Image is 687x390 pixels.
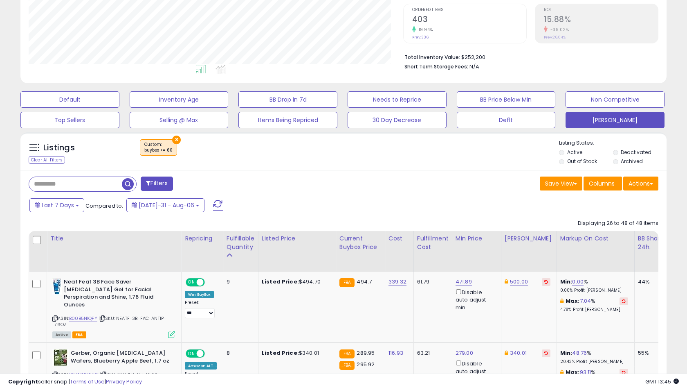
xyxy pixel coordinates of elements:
a: 48.76 [572,349,587,357]
div: Disable auto adjust min [456,288,495,311]
small: FBA [339,278,355,287]
a: 0.00 [572,278,584,286]
span: N/A [469,63,479,70]
div: 63.21 [417,349,446,357]
div: buybox <= 60 [144,147,173,153]
small: Prev: 336 [412,35,429,40]
div: [PERSON_NAME] [505,234,553,243]
div: Preset: [185,300,217,318]
b: Listed Price: [262,349,299,357]
div: 55% [638,349,665,357]
button: BB Drop in 7d [238,91,337,108]
small: 19.94% [416,27,433,33]
div: Fulfillment Cost [417,234,449,252]
button: Columns [584,177,622,190]
div: Fulfillable Quantity [227,234,255,252]
small: -39.02% [548,27,569,33]
div: $494.70 [262,278,330,286]
span: OFF [204,279,217,286]
div: % [560,297,628,313]
span: Custom: [144,141,173,154]
div: $340.01 [262,349,330,357]
span: Columns [589,179,615,188]
button: BB Price Below Min [457,91,556,108]
div: Current Buybox Price [339,234,382,252]
div: % [560,349,628,365]
b: Gerber, Organic [MEDICAL_DATA] Wafers, Blueberry Apple Beet, 1.7 oz [71,349,170,367]
div: 9 [227,278,252,286]
div: Disable auto adjust min [456,359,495,383]
span: Compared to: [85,202,123,210]
div: Amazon AI * [185,362,217,370]
button: Non Competitive [566,91,665,108]
span: Ordered Items [412,8,526,12]
div: 44% [638,278,665,286]
button: Items Being Repriced [238,112,337,128]
button: Last 7 Days [29,198,84,212]
a: 500.00 [510,278,528,286]
div: % [560,278,628,293]
strong: Copyright [8,378,38,385]
b: Total Inventory Value: [404,54,460,61]
button: Save View [540,177,582,190]
a: 116.93 [388,349,403,357]
small: FBA [339,361,355,370]
span: 289.95 [357,349,375,357]
button: [DATE]-31 - Aug-06 [126,198,204,212]
b: Short Term Storage Fees: [404,63,468,70]
label: Active [567,149,582,156]
label: Deactivated [621,149,651,156]
button: 30 Day Decrease [348,112,447,128]
p: Listing States: [559,139,666,147]
h2: 403 [412,15,526,26]
div: Clear All Filters [29,156,65,164]
div: 8 [227,349,252,357]
button: Deflt [457,112,556,128]
a: 339.32 [388,278,406,286]
a: 279.00 [456,349,473,357]
span: ROI [544,8,658,12]
img: 41O0Nsb8lUL._SL40_.jpg [52,278,62,295]
button: Default [20,91,119,108]
a: 7.04 [580,297,591,305]
div: Displaying 26 to 48 of 48 items [578,220,658,227]
span: Last 7 Days [42,201,74,209]
button: × [172,136,181,144]
div: Listed Price [262,234,332,243]
b: Neat Feat 3B Face Saver [MEDICAL_DATA] Gel for Facial Perspiration and Shine, 1.76 Fluid Ounces [64,278,163,311]
a: Terms of Use [70,378,105,385]
b: Min: [560,349,572,357]
button: Filters [141,177,173,191]
h2: 15.88% [544,15,658,26]
p: 20.43% Profit [PERSON_NAME] [560,359,628,365]
button: [PERSON_NAME] [566,112,665,128]
a: 471.89 [456,278,472,286]
span: | SKU: NEATF-3B-FAC-ANTIP-1.76OZ [52,315,166,327]
li: $252,200 [404,52,652,61]
button: Needs to Reprice [348,91,447,108]
div: seller snap | | [8,378,142,386]
span: All listings currently available for purchase on Amazon [52,331,71,338]
span: ON [186,279,197,286]
span: FBA [72,331,86,338]
div: Win BuyBox [185,291,214,298]
a: 340.01 [510,349,527,357]
th: The percentage added to the cost of goods (COGS) that forms the calculator for Min & Max prices. [557,231,634,272]
div: Markup on Cost [560,234,631,243]
button: Top Sellers [20,112,119,128]
button: Selling @ Max [130,112,229,128]
small: FBA [339,349,355,358]
div: ASIN: [52,278,175,337]
span: 494.7 [357,278,372,286]
div: Min Price [456,234,498,243]
span: 2025-08-14 13:45 GMT [645,378,679,385]
span: OFF [204,350,217,357]
b: Listed Price: [262,278,299,286]
img: 51zawBgKGaL._SL40_.jpg [52,349,69,366]
div: 61.79 [417,278,446,286]
div: BB Share 24h. [638,234,668,252]
span: ON [186,350,197,357]
a: Privacy Policy [106,378,142,385]
label: Out of Stock [567,158,597,165]
div: Cost [388,234,410,243]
